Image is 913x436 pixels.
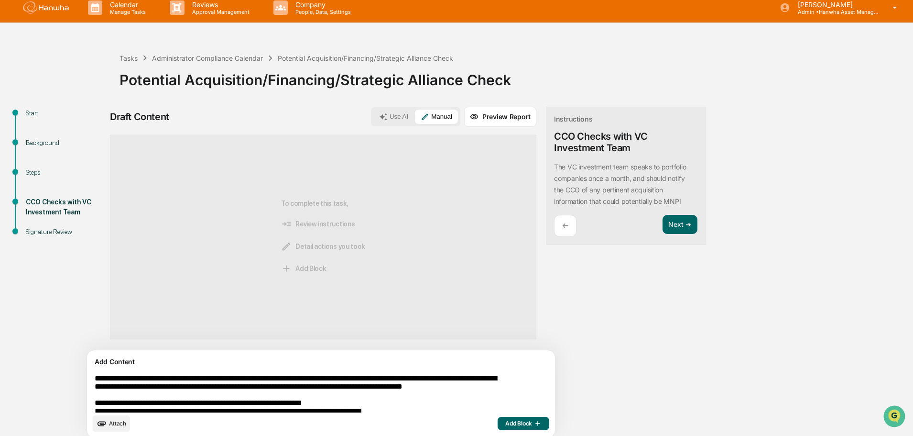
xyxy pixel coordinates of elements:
p: How can we help? [10,20,174,35]
div: To complete this task, [281,150,365,324]
div: 🗄️ [69,122,77,129]
button: Use AI [373,110,414,124]
a: 🖐️Preclearance [6,117,65,134]
div: Start new chat [33,73,157,83]
p: [PERSON_NAME] [790,0,879,9]
button: Add Block [498,417,549,430]
p: Company [288,0,356,9]
div: Background [26,138,104,148]
div: Signature Review [26,227,104,237]
span: Review instructions [281,219,355,229]
div: Draft Content [110,111,169,123]
a: Powered byPylon [67,162,116,169]
span: Pylon [95,162,116,169]
div: Tasks [120,54,138,62]
div: Add Content [93,356,549,368]
div: 🔎 [10,140,17,147]
span: Add Block [505,420,542,427]
button: Manual [415,110,458,124]
span: Detail actions you took [281,241,365,252]
div: Potential Acquisition/Financing/Strategic Alliance Check [278,54,453,62]
a: 🗄️Attestations [65,117,122,134]
div: Potential Acquisition/Financing/Strategic Alliance Check [120,64,908,89]
p: Calendar [102,0,151,9]
div: We're available if you need us! [33,83,121,90]
img: 1746055101610-c473b297-6a78-478c-a979-82029cc54cd1 [10,73,27,90]
div: CCO Checks with VC Investment Team [554,131,697,154]
div: CCO Checks with VC Investment Team [26,197,104,217]
div: Administrator Compliance Calendar [152,54,263,62]
img: logo [23,1,69,14]
div: Instructions [554,115,593,123]
span: Attestations [79,121,119,130]
span: Attach [109,420,126,427]
iframe: Open customer support [882,404,908,430]
p: People, Data, Settings [288,9,356,15]
div: Steps [26,168,104,178]
div: Start [26,108,104,118]
button: Preview Report [464,107,536,127]
p: ← [562,221,568,230]
p: ​The VC investment team speaks to portfolio companies once a month, and should notify the CCO of ... [554,163,686,205]
span: Preclearance [19,121,62,130]
button: Start new chat [163,76,174,88]
p: Manage Tasks [102,9,151,15]
p: Reviews [185,0,254,9]
div: 🖐️ [10,122,17,129]
span: Add Block [281,263,326,274]
p: Admin • Hanwha Asset Management ([GEOGRAPHIC_DATA]) Ltd. [790,9,879,15]
a: 🔎Data Lookup [6,135,64,152]
button: upload document [93,415,130,432]
span: Data Lookup [19,139,60,148]
button: Next ➔ [663,215,697,235]
p: Approval Management [185,9,254,15]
